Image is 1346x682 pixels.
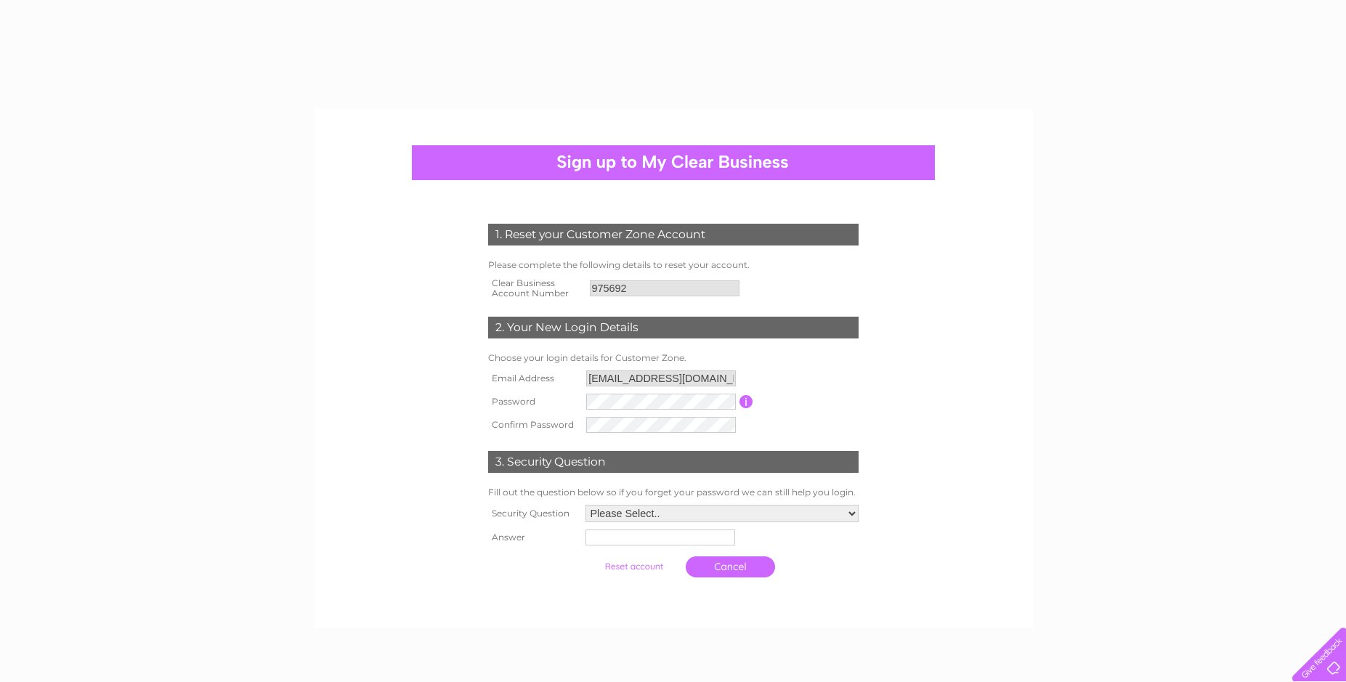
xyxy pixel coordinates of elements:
[485,367,583,390] th: Email Address
[485,484,862,501] td: Fill out the question below so if you forget your password we can still help you login.
[485,501,582,526] th: Security Question
[485,413,583,437] th: Confirm Password
[485,349,862,367] td: Choose your login details for Customer Zone.
[488,317,859,338] div: 2. Your New Login Details
[589,556,678,577] input: Submit
[485,390,583,413] th: Password
[488,451,859,473] div: 3. Security Question
[485,526,582,549] th: Answer
[485,274,586,303] th: Clear Business Account Number
[488,224,859,245] div: 1. Reset your Customer Zone Account
[739,395,753,408] input: Information
[485,256,862,274] td: Please complete the following details to reset your account.
[686,556,775,577] a: Cancel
